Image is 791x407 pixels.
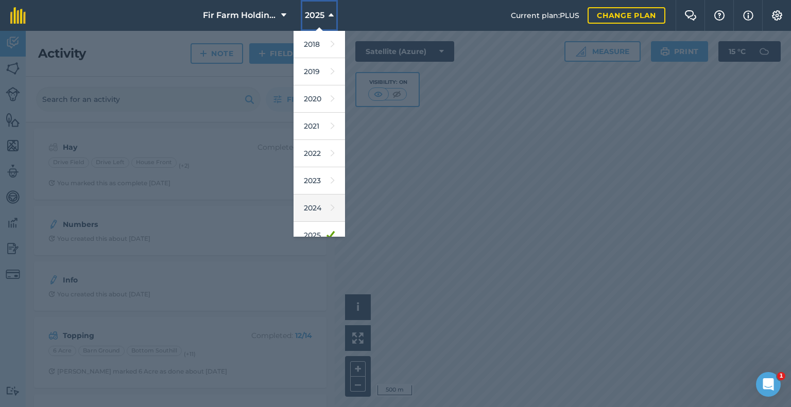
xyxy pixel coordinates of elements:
[294,194,345,222] a: 2024
[743,9,753,22] img: svg+xml;base64,PHN2ZyB4bWxucz0iaHR0cDovL3d3dy53My5vcmcvMjAwMC9zdmciIHdpZHRoPSIxNyIgaGVpZ2h0PSIxNy...
[294,140,345,167] a: 2022
[294,31,345,58] a: 2018
[713,10,726,21] img: A question mark icon
[294,222,345,249] a: 2025
[10,7,26,24] img: fieldmargin Logo
[777,372,785,380] span: 1
[511,10,579,21] span: Current plan : PLUS
[588,7,665,24] a: Change plan
[294,58,345,85] a: 2019
[684,10,697,21] img: Two speech bubbles overlapping with the left bubble in the forefront
[294,85,345,113] a: 2020
[771,10,783,21] img: A cog icon
[294,167,345,194] a: 2023
[756,372,781,397] iframe: Intercom live chat
[294,113,345,140] a: 2021
[203,9,277,22] span: Fir Farm Holdings Limited
[305,9,324,22] span: 2025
